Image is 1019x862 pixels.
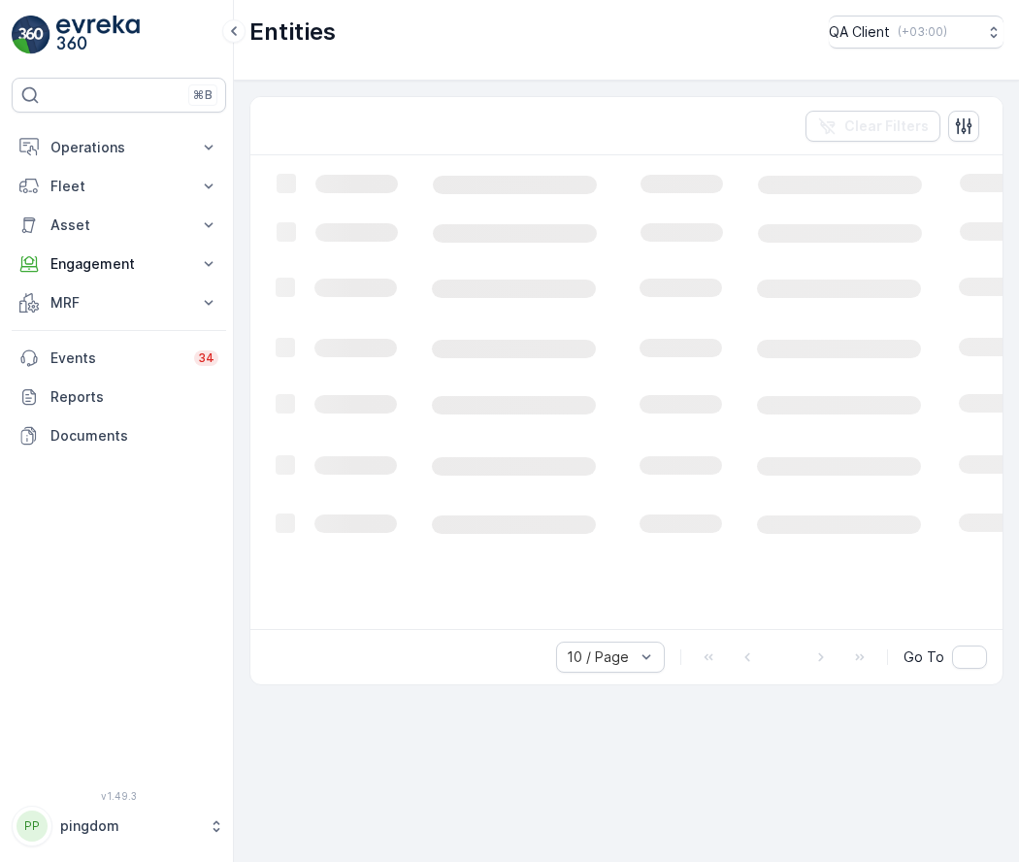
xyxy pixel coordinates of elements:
p: ⌘B [193,87,213,103]
button: MRF [12,283,226,322]
p: Entities [249,17,336,48]
button: QA Client(+03:00) [829,16,1003,49]
button: PPpingdom [12,806,226,846]
p: Operations [50,138,187,157]
button: Asset [12,206,226,245]
a: Reports [12,378,226,416]
p: pingdom [60,816,199,836]
p: 34 [198,350,214,366]
button: Operations [12,128,226,167]
p: Documents [50,426,218,446]
img: logo_light-DOdMpM7g.png [56,16,140,54]
span: v 1.49.3 [12,790,226,802]
a: Events34 [12,339,226,378]
span: Go To [904,647,944,667]
button: Fleet [12,167,226,206]
p: Asset [50,215,187,235]
button: Engagement [12,245,226,283]
p: Reports [50,387,218,407]
button: Clear Filters [805,111,940,142]
img: logo [12,16,50,54]
p: Clear Filters [844,116,929,136]
p: ( +03:00 ) [898,24,947,40]
p: MRF [50,293,187,313]
p: Fleet [50,177,187,196]
div: PP [16,811,48,842]
p: Engagement [50,254,187,274]
p: QA Client [829,22,890,42]
p: Events [50,348,182,368]
a: Documents [12,416,226,455]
